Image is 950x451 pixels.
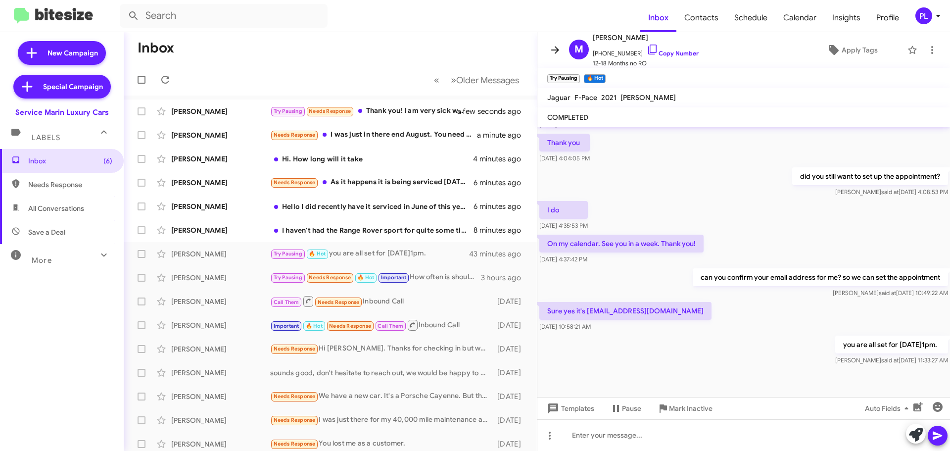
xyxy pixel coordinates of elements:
span: Needs Response [274,417,316,423]
div: Hi [PERSON_NAME]. Thanks for checking in but we'll probably just wait for the service message to ... [270,343,492,354]
div: [DATE] [492,368,529,378]
button: Previous [428,70,445,90]
div: PL [915,7,932,24]
a: Inbox [640,3,676,32]
span: Needs Response [309,274,351,281]
small: Try Pausing [547,74,580,83]
div: [DATE] [492,320,529,330]
p: can you confirm your email address for me? so we can set the appointment [693,268,948,286]
div: I was just in there end August. You need to recheck your records. [270,129,477,141]
span: Try Pausing [274,251,302,257]
span: Insights [824,3,868,32]
div: I haven't had the Range Rover sport for quite some time [270,225,474,235]
span: Mark Inactive [669,400,712,417]
div: [PERSON_NAME] [171,130,270,140]
button: Apply Tags [801,41,902,59]
div: [PERSON_NAME] [171,273,270,283]
p: On my calendar. See you in a week. Thank you! [539,235,704,252]
p: Thank you [539,134,590,151]
span: F-Pace [574,93,597,102]
span: Needs Response [274,393,316,400]
span: Call Them [274,299,299,305]
span: Try Pausing [274,108,302,114]
a: New Campaign [18,41,106,65]
span: Needs Response [274,346,316,352]
span: Profile [868,3,907,32]
span: [PERSON_NAME] [593,32,699,44]
span: Inbox [28,156,112,166]
span: Needs Response [274,132,316,138]
span: Try Pausing [274,274,302,281]
div: 3 hours ago [481,273,529,283]
span: Important [274,323,299,329]
div: Service Marin Luxury Cars [15,107,109,117]
nav: Page navigation example [428,70,525,90]
div: [PERSON_NAME] [171,249,270,259]
input: Search [120,4,328,28]
div: [PERSON_NAME] [171,154,270,164]
span: Needs Response [274,441,316,447]
div: 8 minutes ago [474,225,529,235]
div: [DATE] [492,415,529,425]
div: I was just there for my 40,000 mile maintenance a few weeks ago. I believe [PERSON_NAME] was the ... [270,414,492,426]
span: M [574,42,583,57]
small: 🔥 Hot [584,74,605,83]
span: All Conversations [28,203,84,213]
div: [PERSON_NAME] [171,225,270,235]
span: 🔥 Hot [357,274,374,281]
div: sounds good, don't hesitate to reach out, we would be happy to get you in for service when ready. [270,368,492,378]
span: said at [881,188,899,196]
div: [PERSON_NAME] [171,320,270,330]
span: said at [879,289,896,297]
div: Thank you! I am very sick with the flu right now so it's not a good time to work on this but mayb... [270,105,470,117]
span: New Campaign [47,48,98,58]
div: We have a new car. It's a Porsche Cayenne. But thanks anyway. [270,391,492,402]
div: [PERSON_NAME] [171,439,270,449]
div: 43 minutes ago [470,249,529,259]
a: Contacts [676,3,726,32]
div: 4 minutes ago [473,154,529,164]
span: Needs Response [329,323,371,329]
p: you are all set for [DATE]1pm. [835,336,948,353]
span: Labels [32,133,60,142]
span: [PERSON_NAME] [DATE] 10:49:22 AM [833,289,948,297]
span: Older Messages [456,75,519,86]
div: [PERSON_NAME] [171,344,270,354]
div: [PERSON_NAME] [171,392,270,401]
a: Calendar [775,3,824,32]
span: COMPLETED [547,113,588,122]
div: 6 minutes ago [474,178,529,188]
a: Special Campaign [13,75,111,99]
span: 🔥 Hot [306,323,323,329]
div: [PERSON_NAME] [171,201,270,211]
span: [DATE] 4:04:05 PM [539,154,590,162]
button: PL [907,7,939,24]
div: Inbound Call [270,295,492,307]
div: As it happens it is being serviced [DATE] ... [270,177,474,188]
span: Pause [622,400,641,417]
div: Hello I did recently have it serviced in June of this year I believe I am up to date thank you [270,201,474,211]
span: Templates [545,400,594,417]
span: Save a Deal [28,227,65,237]
button: Pause [602,400,649,417]
button: Templates [537,400,602,417]
span: Jaguar [547,93,570,102]
span: Needs Response [318,299,360,305]
a: Schedule [726,3,775,32]
div: [DATE] [492,392,529,401]
span: [PERSON_NAME] [DATE] 11:33:27 AM [835,356,948,364]
span: said at [881,356,899,364]
span: [PHONE_NUMBER] [593,44,699,58]
span: 2021 [601,93,617,102]
span: « [434,74,439,86]
span: [DATE] 10:58:21 AM [539,323,591,330]
div: [PERSON_NAME] [171,106,270,116]
span: Needs Response [274,179,316,186]
span: Apply Tags [842,41,878,59]
div: How often is should it be serviced? Is there a UV light? [270,272,481,283]
span: Needs Response [309,108,351,114]
button: Auto Fields [857,400,920,417]
div: [PERSON_NAME] [171,415,270,425]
